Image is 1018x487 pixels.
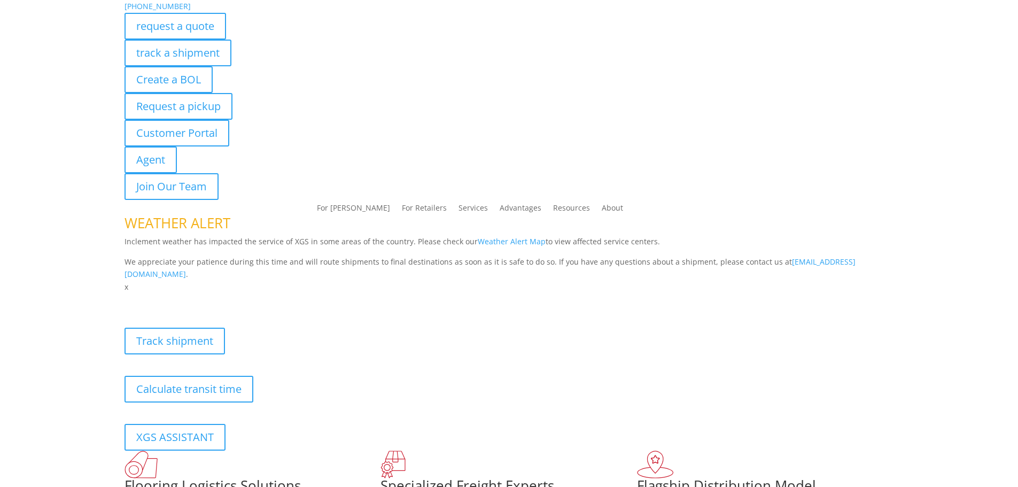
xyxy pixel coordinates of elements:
img: xgs-icon-focused-on-flooring-red [380,451,406,478]
a: Advantages [500,204,541,216]
a: Resources [553,204,590,216]
a: Calculate transit time [125,376,253,403]
a: For [PERSON_NAME] [317,204,390,216]
p: Inclement weather has impacted the service of XGS in some areas of the country. Please check our ... [125,235,894,256]
img: xgs-icon-flagship-distribution-model-red [637,451,674,478]
a: Join Our Team [125,173,219,200]
a: request a quote [125,13,226,40]
a: track a shipment [125,40,231,66]
a: Request a pickup [125,93,232,120]
p: We appreciate your patience during this time and will route shipments to final destinations as so... [125,256,894,281]
a: [PHONE_NUMBER] [125,1,191,11]
a: Create a BOL [125,66,213,93]
span: WEATHER ALERT [125,213,230,233]
a: Customer Portal [125,120,229,146]
img: xgs-icon-total-supply-chain-intelligence-red [125,451,158,478]
a: Services [459,204,488,216]
a: Weather Alert Map [478,236,546,246]
p: x [125,281,894,293]
a: Agent [125,146,177,173]
a: For Retailers [402,204,447,216]
a: XGS ASSISTANT [125,424,226,451]
a: About [602,204,623,216]
b: Visibility, transparency, and control for your entire supply chain. [125,295,363,305]
a: Track shipment [125,328,225,354]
